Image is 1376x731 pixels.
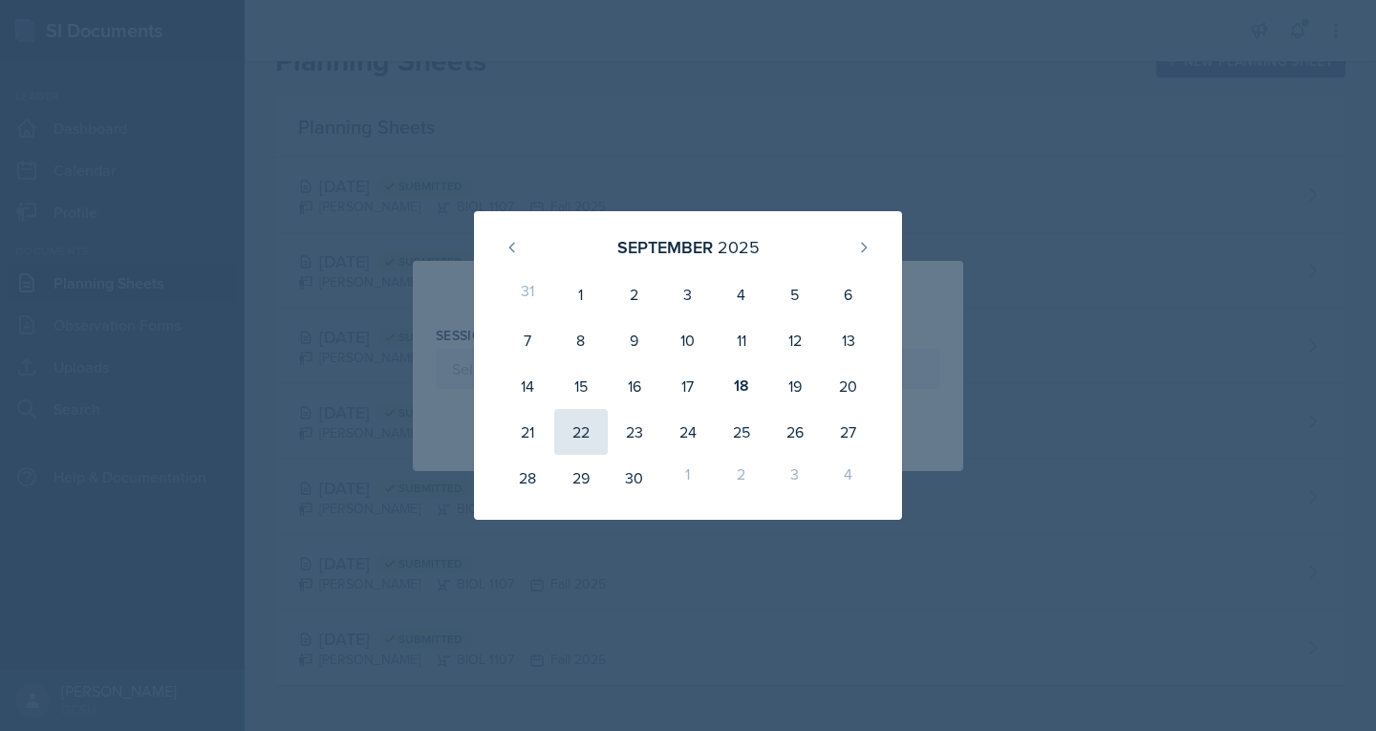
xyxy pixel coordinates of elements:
[715,409,768,455] div: 25
[822,409,875,455] div: 27
[715,271,768,317] div: 4
[608,271,661,317] div: 2
[822,271,875,317] div: 6
[822,363,875,409] div: 20
[768,409,822,455] div: 26
[661,409,715,455] div: 24
[608,455,661,501] div: 30
[718,234,760,260] div: 2025
[661,455,715,501] div: 1
[715,363,768,409] div: 18
[501,271,554,317] div: 31
[554,455,608,501] div: 29
[715,317,768,363] div: 11
[501,455,554,501] div: 28
[822,317,875,363] div: 13
[822,455,875,501] div: 4
[608,363,661,409] div: 16
[768,363,822,409] div: 19
[768,455,822,501] div: 3
[554,363,608,409] div: 15
[501,363,554,409] div: 14
[661,317,715,363] div: 10
[661,271,715,317] div: 3
[768,317,822,363] div: 12
[617,234,713,260] div: September
[715,455,768,501] div: 2
[554,409,608,455] div: 22
[501,409,554,455] div: 21
[608,409,661,455] div: 23
[608,317,661,363] div: 9
[554,271,608,317] div: 1
[768,271,822,317] div: 5
[661,363,715,409] div: 17
[554,317,608,363] div: 8
[501,317,554,363] div: 7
